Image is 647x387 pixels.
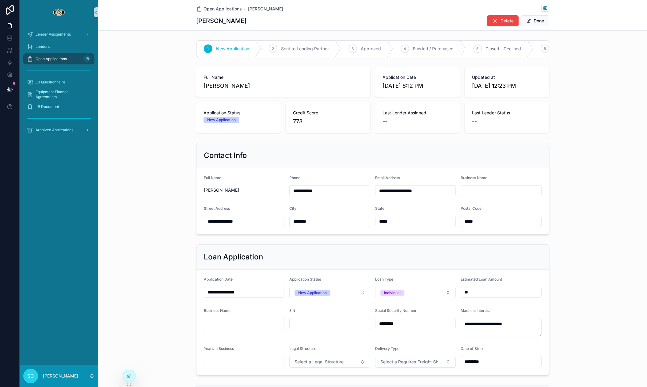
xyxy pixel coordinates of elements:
a: Equipment Finance Agreements [23,89,94,100]
span: [PERSON_NAME] [204,82,363,90]
span: Last Lender Status [472,110,542,116]
span: Lender Assignments [36,32,71,37]
button: Select Button [289,287,370,298]
span: -- [472,117,477,126]
a: Open Applications18 [23,53,94,64]
div: 18 [83,55,91,63]
h1: [PERSON_NAME] [196,17,246,25]
span: [DATE] 8:12 PM [382,82,452,90]
button: Select Button [375,356,456,368]
span: SC [27,372,34,380]
span: 2 [272,46,274,51]
span: EIN [289,308,295,313]
button: Done [521,15,549,26]
button: Delete [487,15,519,26]
div: New Application [207,117,236,123]
span: JB Document [36,104,59,109]
span: New Application [216,46,249,52]
span: Updated at [472,74,542,80]
span: Select a Requires Freight Shipping? [380,359,443,365]
span: 773 [293,117,363,126]
span: [PERSON_NAME] [204,187,285,193]
span: Equipment Finance Agreements [36,90,88,99]
span: 4 [404,46,406,51]
span: Street Address [204,206,230,211]
span: 1 [207,46,209,51]
a: Archived Applications [23,125,94,136]
span: Phone [289,175,300,180]
a: JB Questionnaire [23,77,94,88]
span: Machine Interest [461,308,490,313]
span: Sent to Lending Partner [281,46,329,52]
div: New Application [298,290,327,296]
a: Lender Assignments [23,29,94,40]
span: Application Status [204,110,273,116]
span: JB Questionnaire [36,80,65,85]
span: 5 [476,46,478,51]
span: [DATE] 12:23 PM [472,82,542,90]
span: Application Date [204,277,233,282]
span: Legal Structure [289,346,316,351]
div: Individual [384,290,401,296]
span: Closed - Declined [485,46,521,52]
a: Open Applications [196,6,242,12]
div: scrollable content [20,25,98,144]
span: Delete [500,18,514,24]
button: Select Button [289,356,370,368]
span: Years in Business [204,346,234,351]
span: Open Applications [204,6,242,12]
img: App logo [52,7,65,17]
span: Business Name [461,175,487,180]
a: Lenders [23,41,94,52]
span: Archived Applications [36,128,73,132]
span: Business Name [204,308,230,313]
span: Approved [361,46,381,52]
span: Email Address [375,175,400,180]
p: [PERSON_NAME] [43,373,78,379]
span: Full Name [204,74,363,80]
span: Postal Code [461,206,481,211]
span: Estimated Loan Amount [461,277,502,282]
span: Delivery Type [375,346,399,351]
span: Loan Type [375,277,393,282]
span: -- [382,117,387,126]
span: Lenders [36,44,50,49]
span: Open Applications [36,56,67,61]
span: Application Date [382,74,452,80]
span: Social Security Number [375,308,417,313]
span: Date of Birth [461,346,483,351]
span: Select a Legal Structure [295,359,344,365]
span: State [375,206,384,211]
span: Application Status [289,277,321,282]
a: JB Document [23,101,94,112]
span: 6 [544,46,546,51]
span: Last Lender Assigned [382,110,452,116]
span: Credit Score [293,110,363,116]
a: [PERSON_NAME] [248,6,283,12]
span: City [289,206,296,211]
span: Funded / Purchased [413,46,454,52]
button: Select Button [375,287,456,298]
span: Full Name [204,175,221,180]
h2: Contact Info [204,151,247,160]
h2: Loan Application [204,252,263,262]
span: 3 [352,46,354,51]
